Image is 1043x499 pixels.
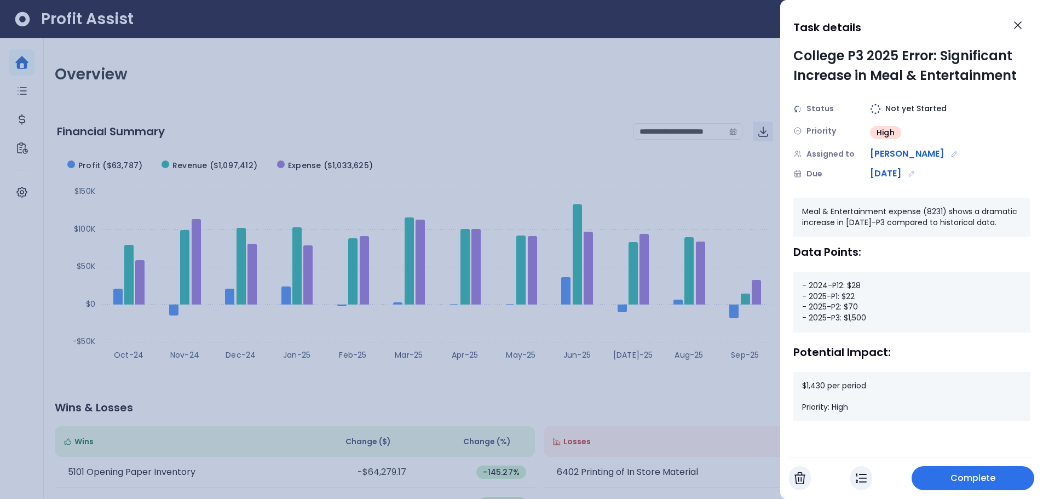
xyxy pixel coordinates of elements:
[870,167,901,180] span: [DATE]
[950,472,996,485] span: Complete
[793,372,1030,422] div: $1,430 per period Priority: High
[906,168,918,180] button: Edit due date
[793,272,1030,332] div: - 2024-P12: $28 - 2025-P1: $22 - 2025-P2: $70 - 2025-P3: $1,500
[806,125,836,137] span: Priority
[793,105,802,113] img: Status
[793,18,861,37] h1: Task details
[912,466,1034,490] button: Complete
[794,472,805,485] img: Cancel Task
[793,245,1030,259] div: Data Points:
[870,104,881,114] img: Not yet Started
[806,103,834,114] span: Status
[793,46,1030,85] div: College P3 2025 Error: Significant Increase in Meal & Entertainment
[870,147,944,160] span: [PERSON_NAME]
[877,127,895,138] span: High
[1006,13,1030,37] button: Close
[806,168,822,180] span: Due
[806,148,855,160] span: Assigned to
[856,472,867,485] img: In Progress
[793,346,1030,359] div: Potential Impact:
[885,103,947,114] span: Not yet Started
[948,148,960,160] button: Edit assignment
[793,198,1030,237] div: Meal & Entertainment expense (8231) shows a dramatic increase in [DATE]-P3 compared to historical...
